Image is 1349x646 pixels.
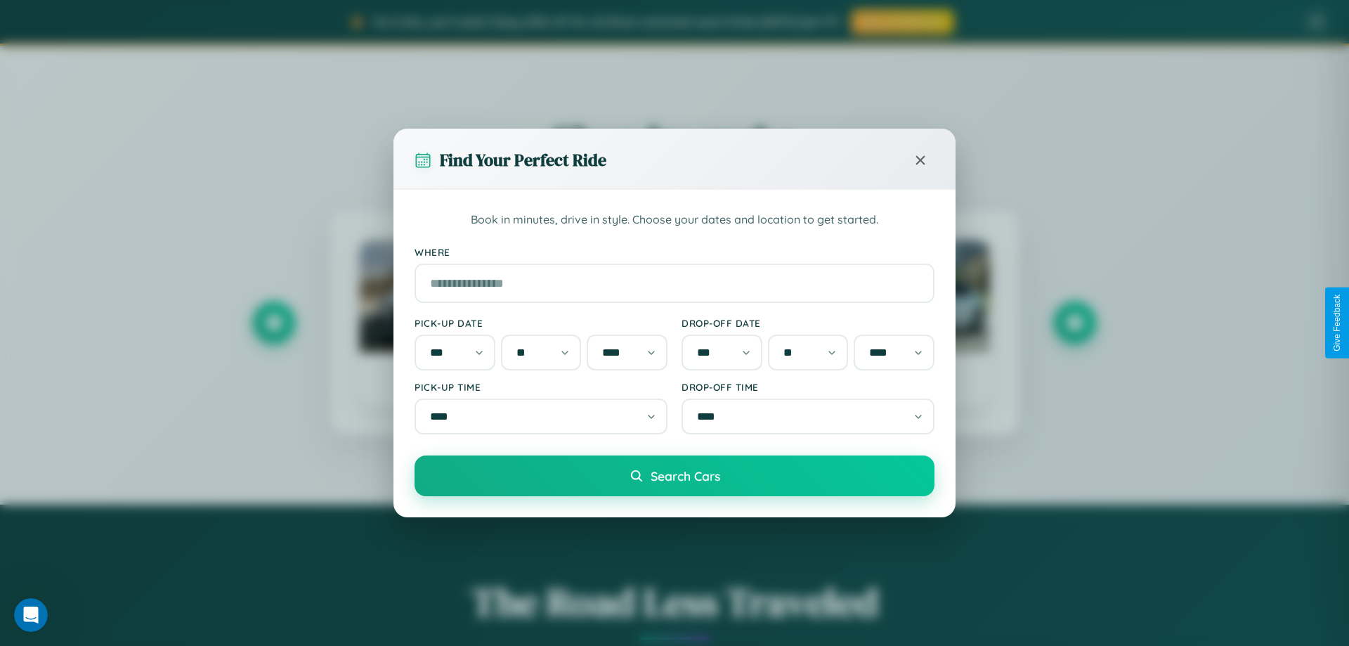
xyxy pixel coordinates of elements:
button: Search Cars [415,456,934,496]
label: Where [415,246,934,258]
label: Drop-off Time [682,381,934,393]
label: Pick-up Date [415,317,667,329]
span: Search Cars [651,468,720,484]
p: Book in minutes, drive in style. Choose your dates and location to get started. [415,211,934,229]
label: Drop-off Date [682,317,934,329]
label: Pick-up Time [415,381,667,393]
h3: Find Your Perfect Ride [440,148,606,172]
